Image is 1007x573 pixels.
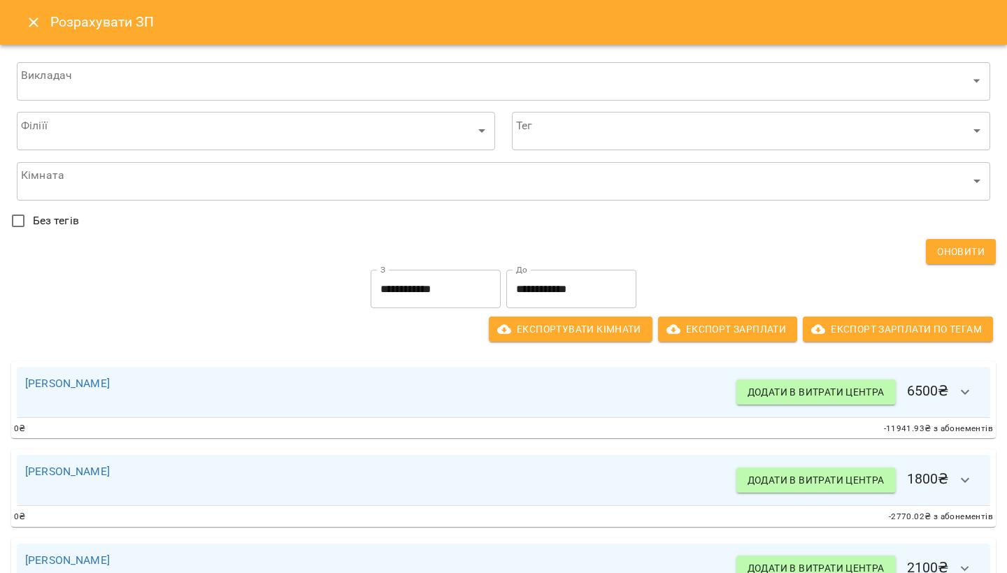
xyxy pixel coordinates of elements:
[736,467,896,493] button: Додати в витрати центра
[17,61,990,101] div: ​
[25,377,110,390] a: [PERSON_NAME]
[14,422,26,436] span: 0 ₴
[33,212,79,229] span: Без тегів
[50,11,990,33] h6: Розрахувати ЗП
[814,321,982,338] span: Експорт Зарплати по тегам
[736,379,896,405] button: Додати в витрати центра
[17,161,990,201] div: ​
[25,465,110,478] a: [PERSON_NAME]
[669,321,786,338] span: Експорт Зарплати
[884,422,993,436] span: -11941.93 ₴ з абонементів
[17,112,495,151] div: ​
[937,243,985,260] span: Оновити
[926,239,996,264] button: Оновити
[25,553,110,567] a: [PERSON_NAME]
[489,317,652,342] button: Експортувати кімнати
[17,6,50,39] button: Close
[748,472,885,488] span: Додати в витрати центра
[736,463,982,497] h6: 1800 ₴
[512,112,990,151] div: ​
[14,510,26,524] span: 0 ₴
[803,317,993,342] button: Експорт Зарплати по тегам
[736,375,982,409] h6: 6500 ₴
[889,510,993,524] span: -2770.02 ₴ з абонементів
[748,384,885,400] span: Додати в витрати центра
[500,321,641,338] span: Експортувати кімнати
[658,317,797,342] button: Експорт Зарплати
